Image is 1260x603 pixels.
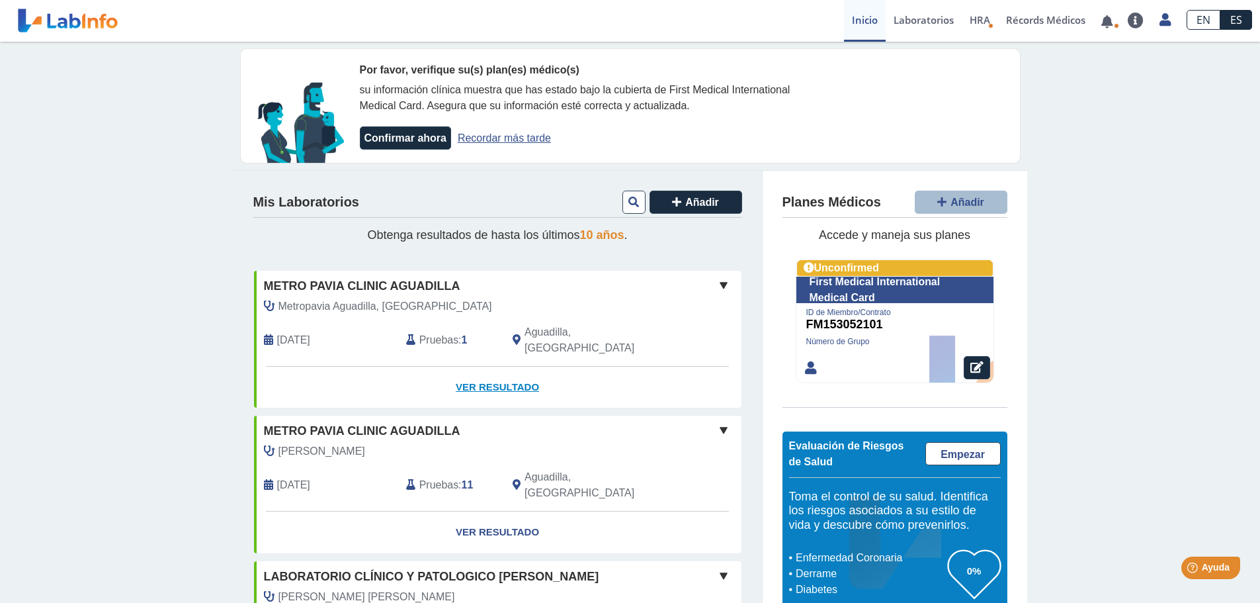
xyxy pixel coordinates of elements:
span: Añadir [685,197,719,208]
span: Metro Pavia Clinic Aguadilla [264,422,460,440]
li: Derrame [792,566,948,582]
span: Aguadilla, PR [525,324,671,356]
div: : [396,324,503,356]
h5: Toma el control de su salud. Identifica los riesgos asociados a su estilo de vida y descubre cómo... [789,490,1001,533]
span: Pruebas [419,477,458,493]
span: 2023-01-28 [277,477,310,493]
h4: Planes Médicos [782,195,881,210]
div: Por favor, verifique su(s) plan(es) médico(s) [360,62,829,78]
span: Metropavia Aguadilla, Laborato [278,299,492,314]
span: Empezar [941,449,985,460]
span: Evaluación de Riesgos de Salud [789,440,904,467]
span: Pruebas [419,332,458,348]
h4: Mis Laboratorios [253,195,359,210]
span: HRA [970,13,990,26]
button: Añadir [915,191,1007,214]
b: 1 [462,334,468,346]
a: EN [1187,10,1220,30]
li: Diabetes [792,582,948,598]
span: Aguadilla, PR [525,469,671,501]
button: Confirmar ahora [360,126,451,150]
b: 11 [462,479,474,490]
span: 2025-09-16 [277,332,310,348]
a: ES [1220,10,1252,30]
span: Metro Pavia Clinic Aguadilla [264,277,460,295]
iframe: Help widget launcher [1142,551,1245,588]
span: Obtenga resultados de hasta los últimos . [367,228,627,242]
a: Ver Resultado [254,367,741,408]
a: Empezar [925,442,1001,465]
span: 10 años [580,228,624,242]
a: Ver Resultado [254,512,741,553]
span: Bolanos, Guillermo [278,443,365,459]
li: Enfermedad Coronaria [792,550,948,566]
a: Recordar más tarde [458,132,551,144]
span: Añadir [950,197,984,208]
button: Añadir [650,191,742,214]
span: su información clínica muestra que has estado bajo la cubierta de First Medical International Med... [360,84,790,111]
span: Accede y maneja sus planes [819,228,970,242]
div: : [396,469,503,501]
h3: 0% [948,563,1001,579]
span: Laboratorio Clínico y Patologico [PERSON_NAME] [264,568,599,586]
